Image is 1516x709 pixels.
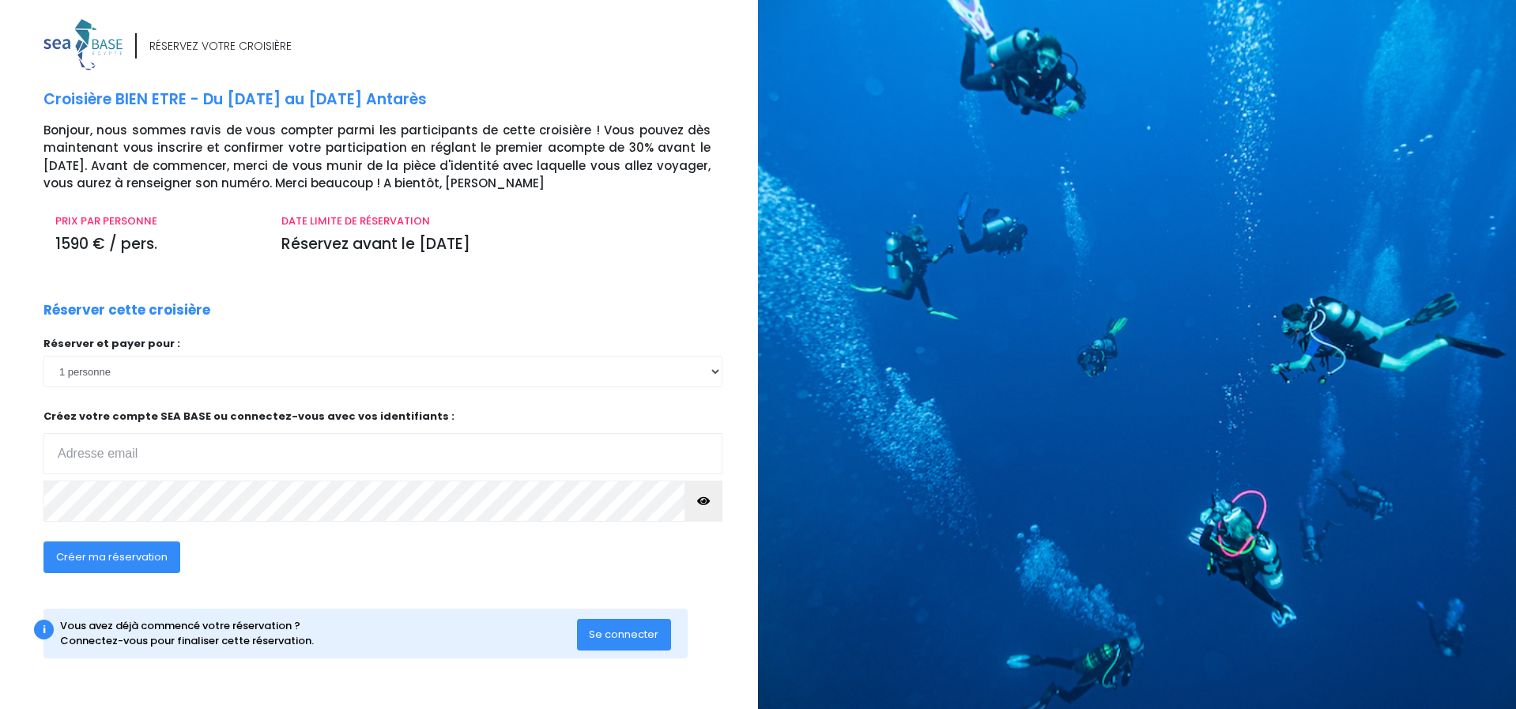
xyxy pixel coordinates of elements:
p: Créez votre compte SEA BASE ou connectez-vous avec vos identifiants : [43,409,722,474]
p: DATE LIMITE DE RÉSERVATION [281,213,711,229]
div: i [34,620,54,639]
img: logo_color1.png [43,19,123,70]
a: Se connecter [577,627,672,640]
p: 1590 € / pers. [55,233,258,256]
p: Réservez avant le [DATE] [281,233,711,256]
div: Vous avez déjà commencé votre réservation ? Connectez-vous pour finaliser cette réservation. [60,618,577,649]
p: Réserver cette croisière [43,300,210,321]
p: PRIX PAR PERSONNE [55,213,258,229]
p: Réserver et payer pour : [43,336,722,352]
button: Se connecter [577,619,672,651]
span: Se connecter [589,627,658,642]
button: Créer ma réservation [43,541,180,573]
p: Croisière BIEN ETRE - Du [DATE] au [DATE] Antarès [43,89,746,111]
div: RÉSERVEZ VOTRE CROISIÈRE [149,38,292,55]
span: Créer ma réservation [56,549,168,564]
input: Adresse email [43,433,722,474]
p: Bonjour, nous sommes ravis de vous compter parmi les participants de cette croisière ! Vous pouve... [43,122,746,193]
